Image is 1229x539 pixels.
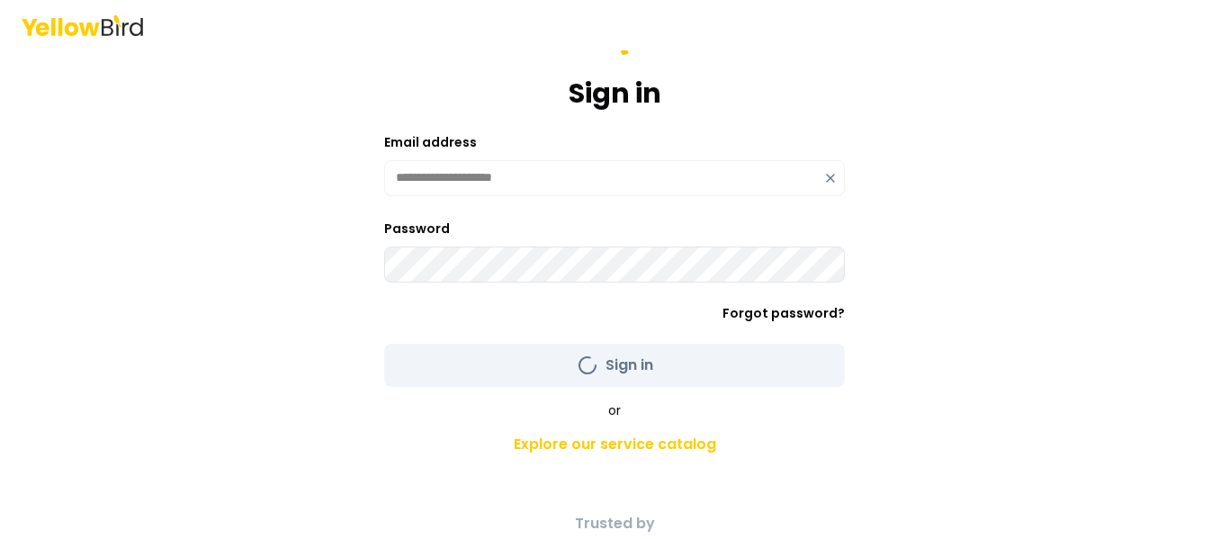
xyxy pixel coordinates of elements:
[298,427,931,463] a: Explore our service catalog
[722,304,845,322] a: Forgot password?
[298,513,931,535] p: Trusted by
[384,220,450,238] label: Password
[384,133,477,151] label: Email address
[608,401,621,419] span: or
[569,77,661,110] h1: Sign in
